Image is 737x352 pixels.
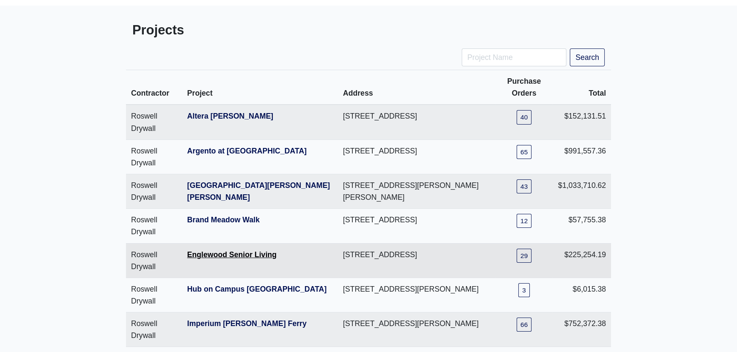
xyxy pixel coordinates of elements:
td: Roswell Drywall [126,312,182,347]
td: [STREET_ADDRESS][PERSON_NAME][PERSON_NAME] [338,174,495,209]
td: [STREET_ADDRESS][PERSON_NAME] [338,278,495,312]
td: $991,557.36 [553,139,611,174]
a: 40 [517,110,531,124]
input: Project Name [462,48,566,66]
td: $225,254.19 [553,243,611,278]
a: Brand Meadow Walk [187,216,260,224]
td: Roswell Drywall [126,105,182,139]
td: $1,033,710.62 [553,174,611,209]
a: [GEOGRAPHIC_DATA][PERSON_NAME][PERSON_NAME] [187,181,330,202]
td: [STREET_ADDRESS] [338,209,495,243]
td: Roswell Drywall [126,139,182,174]
th: Purchase Orders [495,70,553,105]
a: Imperium [PERSON_NAME] Ferry [187,319,307,328]
a: 66 [517,318,531,332]
a: Argento at [GEOGRAPHIC_DATA] [187,147,307,155]
a: 65 [517,145,531,159]
td: $57,755.38 [553,209,611,243]
th: Project [182,70,338,105]
a: 29 [517,249,531,263]
a: Hub on Campus [GEOGRAPHIC_DATA] [187,285,327,293]
th: Contractor [126,70,182,105]
td: $152,131.51 [553,105,611,139]
a: Englewood Senior Living [187,250,277,259]
td: Roswell Drywall [126,278,182,312]
a: 43 [517,179,531,193]
button: Search [570,48,605,66]
a: 3 [518,283,530,297]
th: Total [553,70,611,105]
td: Roswell Drywall [126,174,182,209]
td: [STREET_ADDRESS] [338,139,495,174]
td: $752,372.38 [553,312,611,347]
td: [STREET_ADDRESS][PERSON_NAME] [338,312,495,347]
td: Roswell Drywall [126,209,182,243]
td: [STREET_ADDRESS] [338,243,495,278]
h3: Projects [132,23,362,38]
td: [STREET_ADDRESS] [338,105,495,139]
th: Address [338,70,495,105]
a: Altera [PERSON_NAME] [187,112,273,120]
a: 12 [517,214,531,228]
td: Roswell Drywall [126,243,182,278]
td: $6,015.38 [553,278,611,312]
